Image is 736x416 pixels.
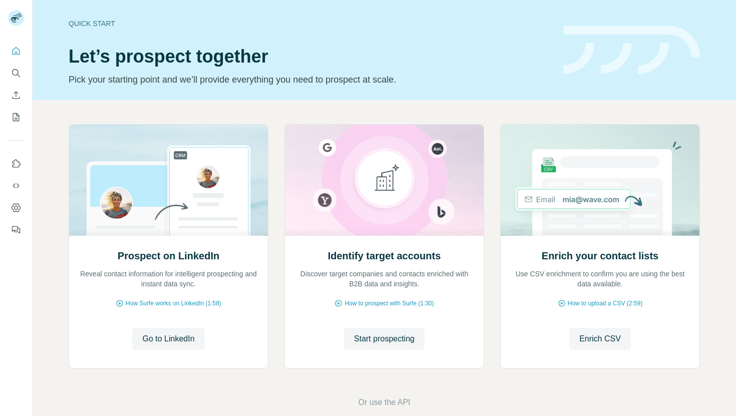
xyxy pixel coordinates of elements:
img: Identify target accounts [284,125,484,236]
button: My lists [8,108,24,126]
button: Dashboard [8,199,24,217]
p: Pick your starting point and we’ll provide everything you need to prospect at scale. [69,73,551,87]
span: How Surfe works on LinkedIn (1:58) [126,299,221,308]
p: Reveal contact information for intelligent prospecting and instant data sync. [79,269,258,289]
img: banner [563,26,700,75]
h2: Prospect on LinkedIn [118,249,219,263]
p: Use CSV enrichment to confirm you are using the best data available. [511,269,689,289]
span: How to upload a CSV (2:59) [568,299,642,308]
button: Use Surfe on LinkedIn [8,155,24,173]
button: Search [8,64,24,82]
h2: Identify target accounts [328,249,441,263]
button: Feedback [8,221,24,239]
button: Or use the API [358,396,410,408]
button: Enrich CSV [569,328,631,350]
span: Go to LinkedIn [142,333,194,345]
img: Prospect on LinkedIn [69,125,268,236]
button: Quick start [8,42,24,60]
h1: Let’s prospect together [69,47,551,67]
button: Start prospecting [344,328,425,350]
img: Enrich your contact lists [500,125,700,236]
div: Quick start [69,19,551,29]
span: Enrich CSV [579,333,621,345]
button: Enrich CSV [8,86,24,104]
span: How to prospect with Surfe (1:30) [344,299,434,308]
button: Go to LinkedIn [132,328,204,350]
button: Use Surfe API [8,177,24,195]
h2: Enrich your contact lists [542,249,658,263]
p: Discover target companies and contacts enriched with B2B data and insights. [295,269,474,289]
span: Start prospecting [354,333,415,345]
